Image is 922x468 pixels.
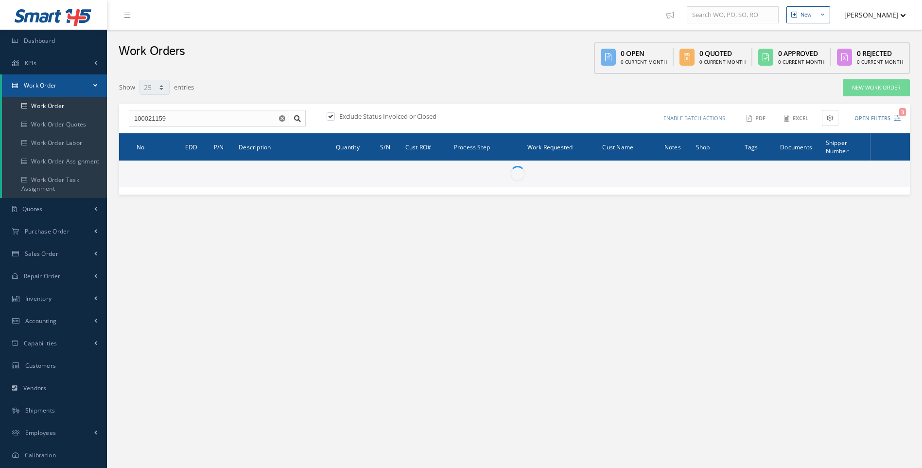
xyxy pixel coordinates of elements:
[380,142,390,151] span: S/N
[779,110,815,127] button: Excel
[745,142,758,151] span: Tags
[22,205,43,213] span: Quotes
[527,142,573,151] span: Work Requested
[279,115,285,122] svg: Reset
[25,451,56,459] span: Calibration
[25,406,55,414] span: Shipments
[687,6,779,24] input: Search WO, PO, SO, RO
[778,58,824,66] div: 0 Current Month
[23,384,47,392] span: Vendors
[800,11,812,19] div: New
[405,142,432,151] span: Cust RO#
[24,81,57,90] span: Work Order
[174,79,194,92] label: entries
[337,112,436,121] label: Exclude Status Invoiced or Closed
[277,110,289,127] button: Reset
[25,250,58,258] span: Sales Order
[25,429,56,437] span: Employees
[654,110,734,127] button: Enable batch actions
[621,48,667,58] div: 0 Open
[857,48,903,58] div: 0 Rejected
[239,142,271,151] span: Description
[24,272,61,280] span: Repair Order
[336,142,360,151] span: Quantity
[25,317,57,325] span: Accounting
[780,142,812,151] span: Documents
[25,294,52,303] span: Inventory
[24,36,55,45] span: Dashboard
[129,110,289,127] input: Search by Number
[25,227,70,235] span: Purchase Order
[2,171,107,198] a: Work Order Task Assignment
[185,142,198,151] span: EDD
[137,142,144,151] span: No
[2,134,107,152] a: Work Order Labor
[2,97,107,115] a: Work Order
[24,339,57,347] span: Capabilities
[696,142,710,151] span: Shop
[2,74,107,97] a: Work Order
[699,48,746,58] div: 0 Quoted
[325,112,514,123] div: Exclude Status Invoiced or Closed
[843,79,910,96] a: New Work Order
[2,115,107,134] a: Work Order Quotes
[778,48,824,58] div: 0 Approved
[857,58,903,66] div: 0 Current Month
[25,361,56,370] span: Customers
[826,138,849,155] span: Shipper Number
[602,142,633,151] span: Cust Name
[699,58,746,66] div: 0 Current Month
[621,58,667,66] div: 0 Current Month
[846,110,901,126] button: Open Filters3
[119,44,185,59] h2: Work Orders
[2,152,107,171] a: Work Order Assignment
[119,79,135,92] label: Show
[835,5,906,24] button: [PERSON_NAME]
[454,142,490,151] span: Process Step
[664,142,681,151] span: Notes
[214,142,224,151] span: P/N
[899,108,906,116] span: 3
[25,59,36,67] span: KPIs
[742,110,772,127] button: PDF
[786,6,830,23] button: New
